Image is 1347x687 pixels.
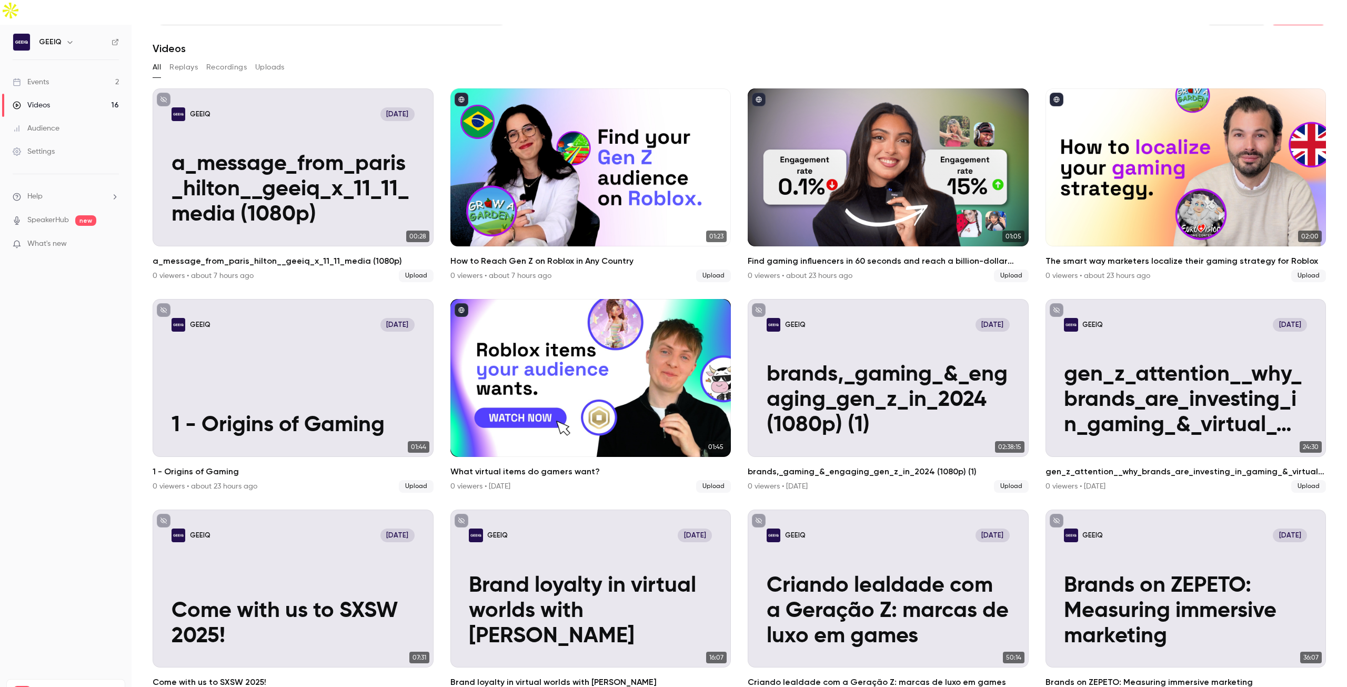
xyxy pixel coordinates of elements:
span: [DATE] [1273,529,1307,542]
li: a_message_from_paris_hilton__geeiq_x_11_11_media (1080p) [153,88,434,282]
span: 01:05 [1002,231,1024,242]
p: gen_z_attention__why_brands_are_investing_in_gaming_&_virtual_worlds_in_2024 (1080p) [1064,362,1307,438]
p: Criando lealdade com a Geração Z: marcas de luxo em games [767,573,1010,649]
div: 0 viewers • about 7 hours ago [153,271,254,281]
button: unpublished [157,303,170,317]
div: 0 viewers • about 23 hours ago [748,271,852,281]
img: a_message_from_paris_hilton__geeiq_x_11_11_media (1080p) [172,107,185,121]
li: help-dropdown-opener [13,191,119,202]
h6: GEEIQ [39,37,62,47]
button: published [752,93,766,106]
img: GEEIQ [13,34,30,51]
p: Come with us to SXSW 2025! [172,599,415,649]
a: 01:23How to Reach Gen Z on Roblox in Any Country0 viewers • about 7 hours agoUpload [450,88,731,282]
span: Upload [994,270,1029,282]
span: [DATE] [1273,318,1307,332]
li: Find gaming influencers in 60 seconds and reach a billion-dollar audience [748,88,1029,282]
span: 07:31 [409,652,429,663]
p: GEEIQ [487,531,508,540]
button: published [455,93,468,106]
h2: 1 - Origins of Gaming [153,465,434,478]
div: Events [13,77,49,87]
button: unpublished [1050,303,1063,317]
span: 00:28 [406,231,429,242]
img: 1 - Origins of Gaming [172,318,185,332]
button: unpublished [752,303,766,317]
button: Uploads [255,59,285,76]
img: brands,_gaming_&_engaging_gen_z_in_2024 (1080p) (1) [767,318,780,332]
div: 0 viewers • about 7 hours ago [450,271,551,281]
button: Recordings [206,59,247,76]
span: 01:23 [706,231,727,242]
div: 0 viewers • [DATE] [450,481,510,492]
h2: gen_z_attention__why_brands_are_investing_in_gaming_&_virtual_worlds_in_2024 (1080p) [1046,465,1326,478]
span: 02:00 [1298,231,1322,242]
p: GEEIQ [190,531,210,540]
section: Videos [153,4,1326,679]
button: unpublished [455,514,468,527]
li: The smart way marketers localize their gaming strategy for Roblox [1046,88,1326,282]
span: [DATE] [380,529,415,542]
div: 0 viewers • about 23 hours ago [1046,271,1150,281]
a: brands,_gaming_&_engaging_gen_z_in_2024 (1080p) (1)GEEIQ[DATE]brands,_gaming_&_engaging_gen_z_in_... [748,299,1029,493]
a: 02:00The smart way marketers localize their gaming strategy for Roblox0 viewers • about 23 hours ... [1046,88,1326,282]
span: 01:44 [408,441,429,453]
p: GEEIQ [190,320,210,330]
button: Replays [169,59,198,76]
li: What virtual items do gamers want? [450,299,731,493]
p: GEEIQ [190,109,210,119]
button: unpublished [752,514,766,527]
img: Brand loyalty in virtual worlds with Craig Tattersall [469,529,482,542]
div: 0 viewers • [DATE] [748,481,808,492]
img: Come with us to SXSW 2025! [172,529,185,542]
li: gen_z_attention__why_brands_are_investing_in_gaming_&_virtual_worlds_in_2024 (1080p) [1046,299,1326,493]
li: 1 - Origins of Gaming [153,299,434,493]
a: 01:05Find gaming influencers in 60 seconds and reach a billion-dollar audience0 viewers • about 2... [748,88,1029,282]
img: Brands on ZEPETO: Measuring immersive marketing [1064,529,1078,542]
div: Videos [13,100,50,111]
span: Upload [399,480,434,493]
h2: What virtual items do gamers want? [450,465,731,478]
div: Settings [13,146,55,157]
span: 50:14 [1003,652,1024,663]
button: published [1050,93,1063,106]
p: GEEIQ [1082,531,1103,540]
p: GEEIQ [1082,320,1103,330]
p: Brands on ZEPETO: Measuring immersive marketing [1064,573,1307,649]
h2: How to Reach Gen Z on Roblox in Any Country [450,255,731,267]
span: 24:30 [1300,441,1322,453]
span: What's new [27,238,67,250]
div: 0 viewers • about 23 hours ago [153,481,257,492]
a: 1 - Origins of GamingGEEIQ[DATE]1 - Origins of Gaming01:441 - Origins of Gaming0 viewers • about ... [153,299,434,493]
li: brands,_gaming_&_engaging_gen_z_in_2024 (1080p) (1) [748,299,1029,493]
p: a_message_from_paris_hilton__geeiq_x_11_11_media (1080p) [172,152,415,227]
a: a_message_from_paris_hilton__geeiq_x_11_11_media (1080p)GEEIQ[DATE]a_message_from_paris_hilton__g... [153,88,434,282]
button: published [455,303,468,317]
span: new [75,215,96,226]
span: 36:07 [1300,652,1322,663]
span: 16:07 [706,652,727,663]
a: SpeakerHub [27,215,69,226]
p: GEEIQ [785,320,806,330]
h2: brands,_gaming_&_engaging_gen_z_in_2024 (1080p) (1) [748,465,1029,478]
span: Upload [696,270,731,282]
p: Brand loyalty in virtual worlds with [PERSON_NAME] [469,573,712,649]
span: Help [27,191,43,202]
p: GEEIQ [785,531,806,540]
h2: a_message_from_paris_hilton__geeiq_x_11_11_media (1080p) [153,255,434,267]
span: [DATE] [976,529,1010,542]
span: Upload [1291,480,1326,493]
span: 01:45 [705,441,727,453]
span: Upload [994,480,1029,493]
a: 01:45What virtual items do gamers want?0 viewers • [DATE]Upload [450,299,731,493]
span: [DATE] [678,529,712,542]
div: 0 viewers • [DATE] [1046,481,1105,492]
span: [DATE] [380,107,415,121]
button: All [153,59,161,76]
span: [DATE] [976,318,1010,332]
a: gen_z_attention__why_brands_are_investing_in_gaming_&_virtual_worlds_in_2024 (1080p)GEEIQ[DATE]ge... [1046,299,1326,493]
button: unpublished [157,514,170,527]
img: Criando lealdade com a Geração Z: marcas de luxo em games [767,529,780,542]
h1: Videos [153,42,186,55]
button: unpublished [1050,514,1063,527]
